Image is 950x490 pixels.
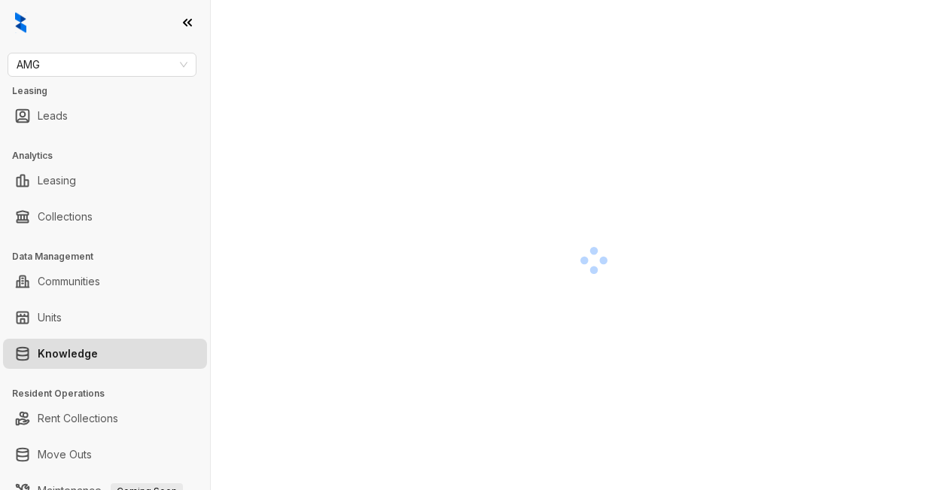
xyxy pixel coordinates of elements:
[12,149,210,163] h3: Analytics
[38,266,100,297] a: Communities
[17,53,187,76] span: AMG
[3,166,207,196] li: Leasing
[3,403,207,434] li: Rent Collections
[12,250,210,263] h3: Data Management
[12,84,210,98] h3: Leasing
[3,266,207,297] li: Communities
[3,339,207,369] li: Knowledge
[3,202,207,232] li: Collections
[38,101,68,131] a: Leads
[12,387,210,400] h3: Resident Operations
[38,166,76,196] a: Leasing
[38,303,62,333] a: Units
[38,202,93,232] a: Collections
[15,12,26,33] img: logo
[38,403,118,434] a: Rent Collections
[38,339,98,369] a: Knowledge
[3,303,207,333] li: Units
[3,440,207,470] li: Move Outs
[3,101,207,131] li: Leads
[38,440,92,470] a: Move Outs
